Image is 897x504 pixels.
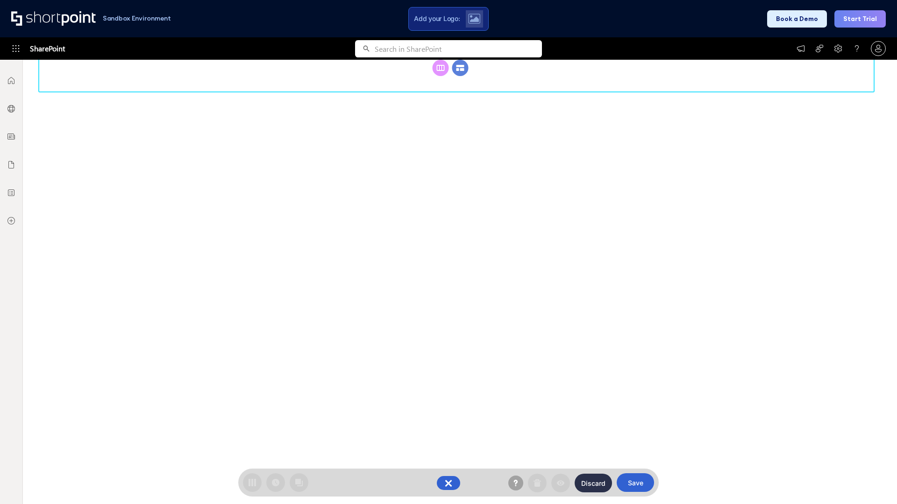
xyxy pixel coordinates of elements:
button: Discard [575,474,612,492]
button: Start Trial [834,10,886,28]
button: Book a Demo [767,10,827,28]
h1: Sandbox Environment [103,16,171,21]
span: Add your Logo: [414,14,460,23]
img: Upload logo [468,14,480,24]
input: Search in SharePoint [375,40,542,57]
button: Save [617,473,654,492]
span: SharePoint [30,37,65,60]
iframe: Chat Widget [850,459,897,504]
